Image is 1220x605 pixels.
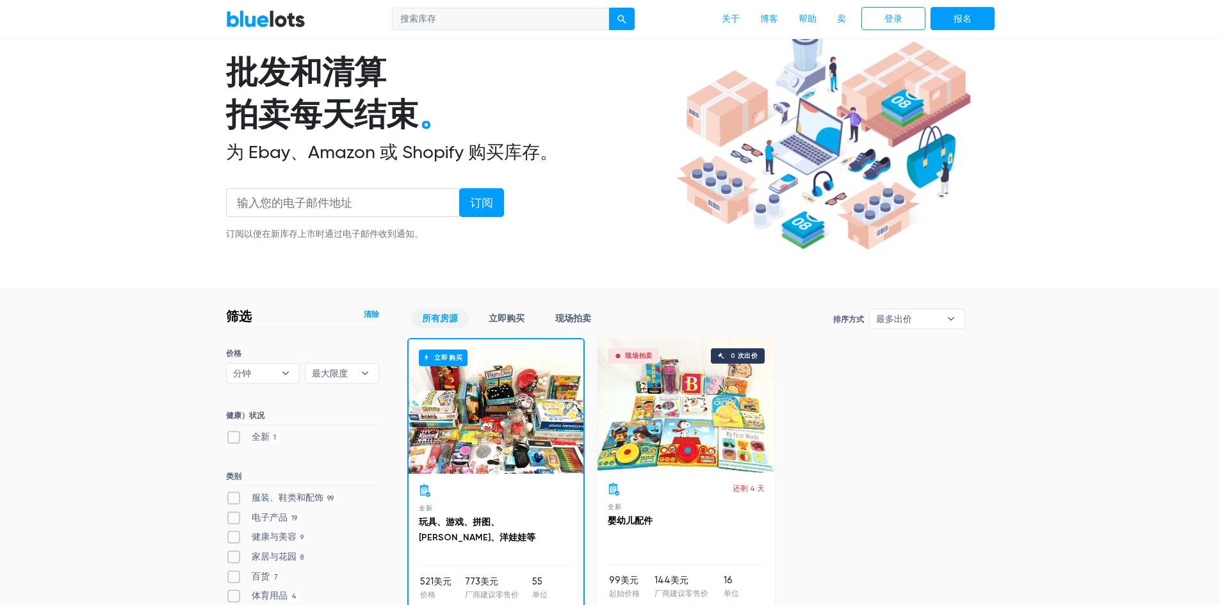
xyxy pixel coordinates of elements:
[327,494,334,503] font: 99
[291,514,297,522] font: 19
[489,313,525,324] font: 立即购买
[609,589,640,598] font: 起始价格
[419,95,451,134] font: 。
[672,23,975,256] img: hero-ee84e7d0318cb26816c560f6b4441b76977f77a177738b4e94f68c95b2b83dbb.png
[392,8,610,31] input: 搜索库存
[478,309,535,328] a: 立即购买
[422,313,458,324] font: 所有房源
[833,315,864,324] font: 排序方式
[420,576,451,587] font: 521美元
[731,352,758,360] font: 0 次出价
[931,7,995,31] a: 报名
[544,309,602,328] a: 现场拍卖
[419,504,433,512] font: 全新
[722,13,740,24] font: 关于
[608,515,653,526] a: 婴幼儿配件
[954,13,972,24] font: 报名
[252,590,288,601] font: 体育用品
[655,589,708,598] font: 厂商建议零售价
[459,188,504,217] input: 订阅
[465,590,519,599] font: 厂商建议零售价
[788,7,827,31] a: 帮助
[273,433,276,442] font: 1
[465,576,498,587] font: 773美元
[625,352,653,360] font: 现场拍卖
[226,472,241,481] font: 类别
[861,7,925,31] a: 登录
[312,368,348,378] font: 最大限度
[799,13,817,24] font: 帮助
[252,531,297,542] font: 健康与美容
[420,590,435,599] font: 价格
[837,13,846,24] font: 卖
[750,7,788,31] a: 博客
[411,309,469,328] a: 所有房源
[555,313,591,324] font: 现场拍卖
[409,339,583,474] a: 立即购买
[364,310,379,319] font: 清除
[252,571,270,582] font: 百货
[609,575,638,586] font: 99美元
[226,53,387,92] font: 批发和清算
[252,492,323,503] font: 服装、鞋类和配饰
[827,7,856,31] a: 卖
[226,411,264,420] font: 健康）状况
[226,95,419,134] font: 拍卖每天结束
[532,576,542,587] font: 55
[226,141,558,163] font: 为 Ebay、Amazon 或 Shopify 购买库存。
[876,314,912,324] font: 最多出价
[233,368,251,378] font: 分钟
[733,484,765,493] font: 还剩 4 天
[226,229,423,239] font: 订阅以便在新库存上市时通过电子邮件收到通知。
[252,432,270,442] font: 全新
[252,512,288,523] font: 电子产品
[419,517,535,543] a: 玩具、游戏、拼图、[PERSON_NAME]、洋娃娃等
[226,188,460,217] input: 输入您的电子邮件地址
[884,13,902,24] font: 登录
[252,551,297,562] font: 家居与花园
[532,590,548,599] font: 单位
[226,349,241,358] font: 价格
[291,592,297,601] font: 4
[434,354,463,362] font: 立即购买
[226,309,252,324] font: 筛选
[608,503,622,510] font: 全新
[300,553,304,561] font: 8
[724,575,733,586] font: 16
[760,13,778,24] font: 博客
[724,589,739,598] font: 单位
[364,309,379,320] a: 清除
[300,533,304,542] font: 9
[273,573,278,581] font: 7
[712,7,750,31] a: 关于
[655,575,688,586] font: 144美元
[598,338,775,472] a: 现场拍卖 0 次出价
